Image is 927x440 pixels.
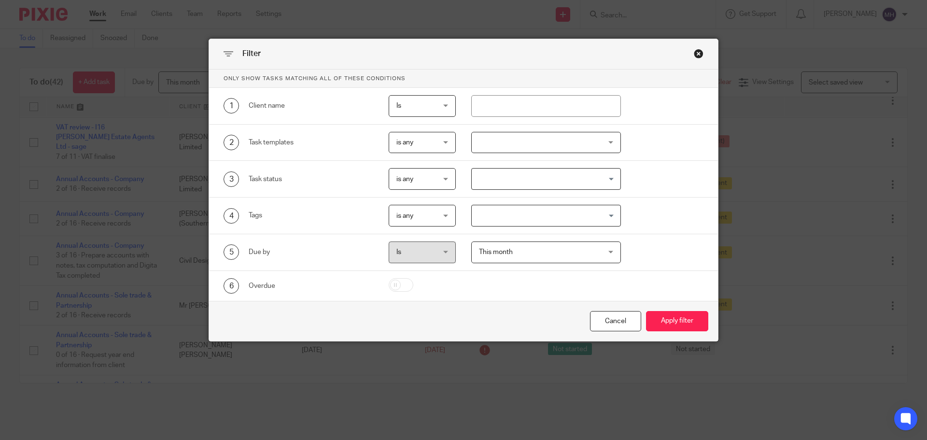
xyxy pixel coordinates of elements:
[590,311,641,332] div: Close this dialog window
[249,281,374,291] div: Overdue
[224,171,239,187] div: 3
[224,135,239,150] div: 2
[224,208,239,224] div: 4
[694,49,703,58] div: Close this dialog window
[396,176,413,183] span: is any
[249,174,374,184] div: Task status
[396,139,413,146] span: is any
[473,170,616,187] input: Search for option
[471,168,621,190] div: Search for option
[249,247,374,257] div: Due by
[646,311,708,332] button: Apply filter
[249,138,374,147] div: Task templates
[224,278,239,294] div: 6
[396,249,401,255] span: Is
[473,207,616,224] input: Search for option
[249,101,374,111] div: Client name
[242,50,261,57] span: Filter
[471,205,621,227] div: Search for option
[224,98,239,114] div: 1
[209,70,718,88] p: Only show tasks matching all of these conditions
[249,211,374,220] div: Tags
[396,213,413,219] span: is any
[396,102,401,109] span: Is
[479,249,513,255] span: This month
[224,244,239,260] div: 5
